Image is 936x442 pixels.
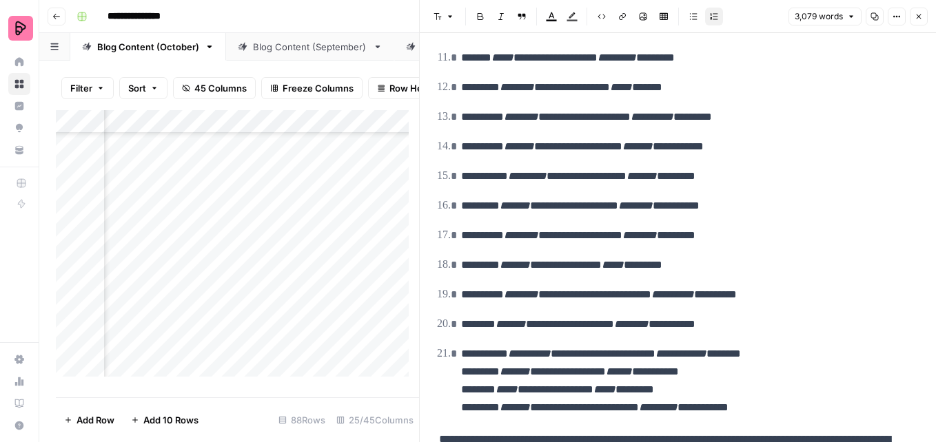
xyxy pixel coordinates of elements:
a: Settings [8,348,30,370]
span: Row Height [389,81,439,95]
span: Filter [70,81,92,95]
div: Blog Content (September) [253,40,367,54]
a: Blog Content (October) [70,33,226,61]
button: Filter [61,77,114,99]
div: 25/45 Columns [331,409,419,431]
a: Insights [8,95,30,117]
a: Opportunities [8,117,30,139]
button: Add 10 Rows [123,409,207,431]
button: Row Height [368,77,448,99]
button: Sort [119,77,167,99]
a: Listicles - WIP [394,33,509,61]
a: Home [8,51,30,73]
span: 45 Columns [194,81,247,95]
a: Browse [8,73,30,95]
span: Add Row [77,413,114,427]
span: Freeze Columns [283,81,354,95]
button: Workspace: Preply [8,11,30,45]
button: Freeze Columns [261,77,363,99]
button: 45 Columns [173,77,256,99]
span: Add 10 Rows [143,413,199,427]
img: Preply Logo [8,16,33,41]
button: Help + Support [8,414,30,436]
div: Blog Content (October) [97,40,199,54]
div: 88 Rows [273,409,331,431]
button: 3,079 words [789,8,862,25]
a: Learning Hub [8,392,30,414]
span: 3,079 words [795,10,843,23]
a: Blog Content (September) [226,33,394,61]
a: Your Data [8,139,30,161]
span: Sort [128,81,146,95]
a: Usage [8,370,30,392]
button: Add Row [56,409,123,431]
